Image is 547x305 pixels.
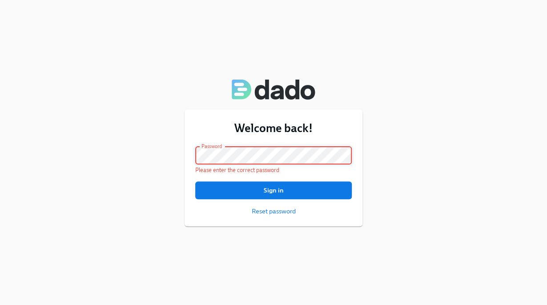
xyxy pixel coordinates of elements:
[195,181,352,199] button: Sign in
[195,120,352,136] h3: Welcome back!
[201,186,346,195] span: Sign in
[252,207,296,216] button: Reset password
[232,79,315,100] img: Dado
[195,166,352,174] p: Please enter the correct password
